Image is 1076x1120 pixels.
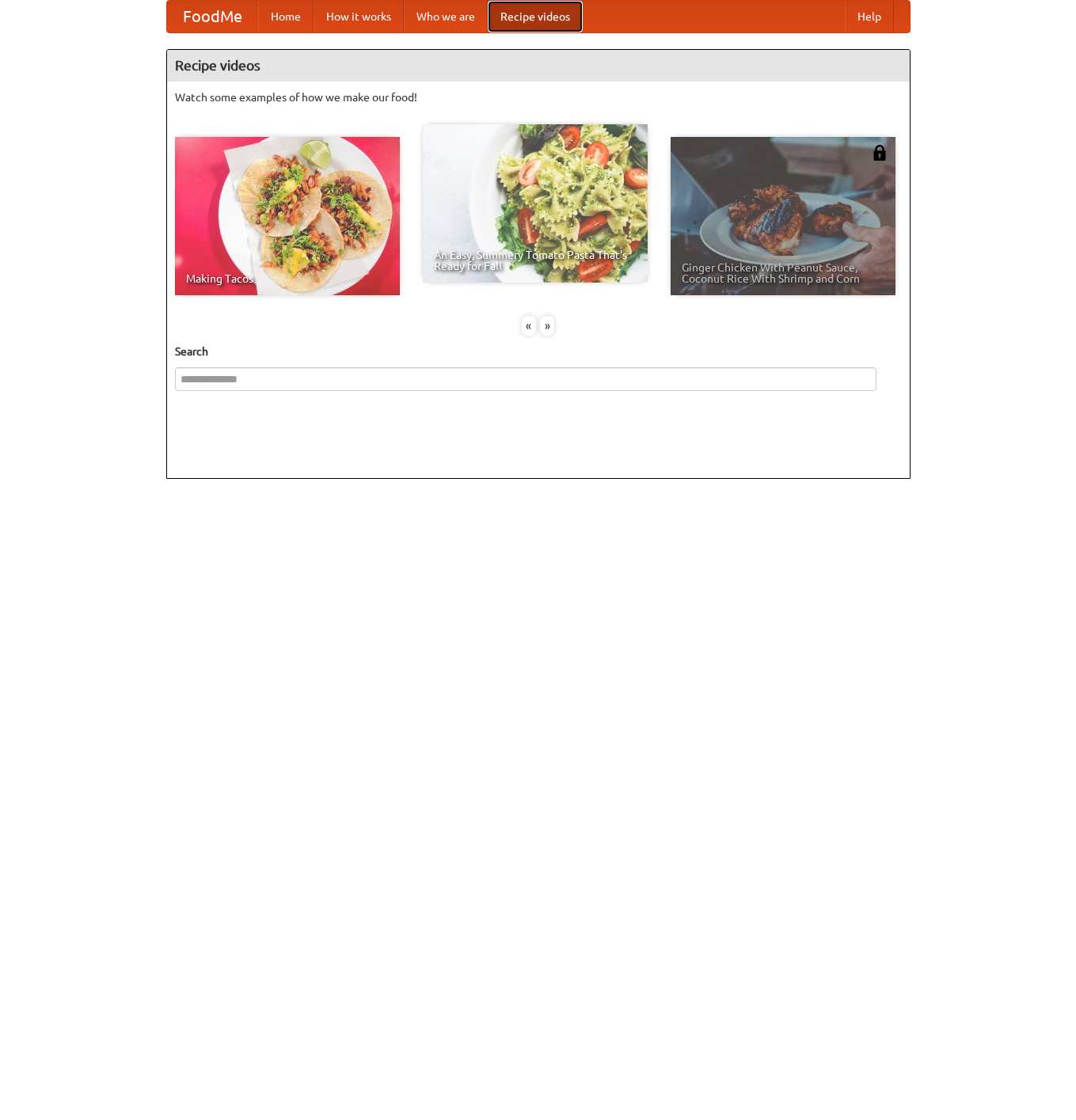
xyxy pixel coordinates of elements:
a: Help [845,1,894,32]
a: How it works [314,1,404,32]
a: Making Tacos [175,137,400,295]
span: An Easy, Summery Tomato Pasta That's Ready for Fall [434,249,637,271]
h4: Recipe videos [167,50,910,82]
img: 483408.png [872,145,888,161]
a: Who we are [404,1,488,32]
a: An Easy, Summery Tomato Pasta That's Ready for Fall [423,124,648,283]
a: FoodMe [167,1,258,32]
span: Making Tacos [186,273,389,284]
a: Home [258,1,314,32]
p: Watch some examples of how we make our food! [175,89,902,105]
div: « [522,316,536,336]
div: » [540,316,554,336]
a: Recipe videos [488,1,583,32]
h5: Search [175,344,902,359]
